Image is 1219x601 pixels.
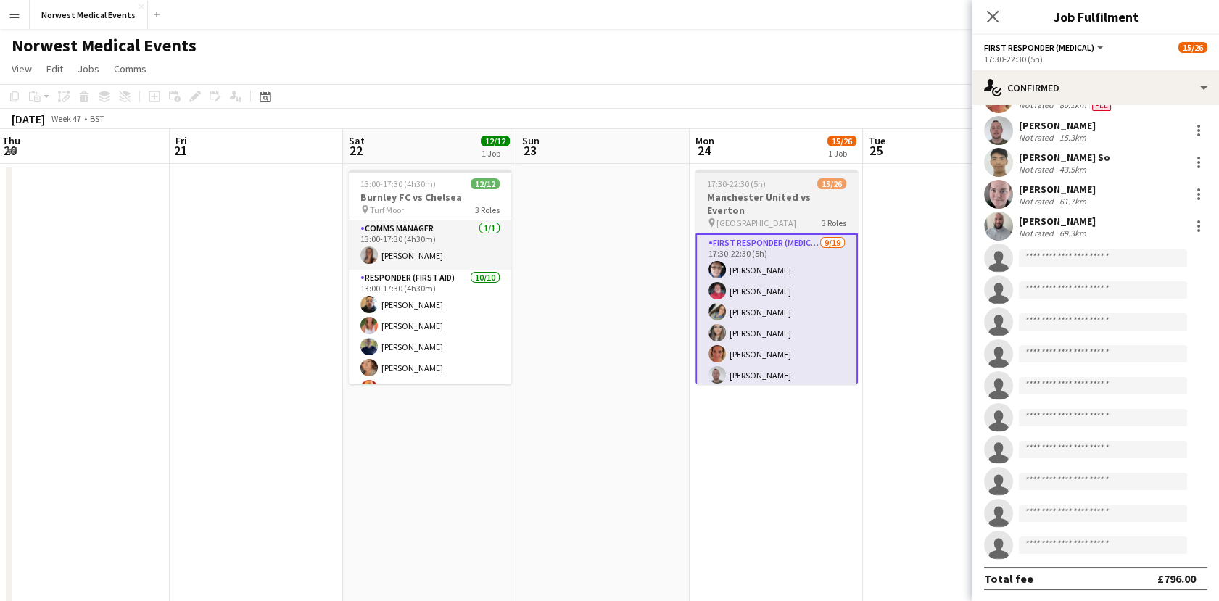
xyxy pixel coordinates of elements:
div: £796.00 [1157,571,1196,586]
div: [PERSON_NAME] [1019,119,1096,132]
span: Comms [114,62,146,75]
div: Crew has different fees then in role [1089,99,1114,111]
h1: Norwest Medical Events [12,35,197,57]
div: Not rated [1019,196,1057,207]
div: [PERSON_NAME] [1019,215,1096,228]
a: Edit [41,59,69,78]
div: Not rated [1019,99,1057,111]
span: 15/26 [1178,42,1207,53]
div: BST [90,113,104,124]
span: Edit [46,62,63,75]
div: Not rated [1019,164,1057,175]
div: 43.5km [1057,164,1089,175]
div: 69.3km [1057,228,1089,239]
span: View [12,62,32,75]
button: First Responder (Medical) [984,42,1106,53]
div: 61.7km [1057,196,1089,207]
div: Total fee [984,571,1033,586]
div: [DATE] [12,112,45,126]
div: Not rated [1019,132,1057,143]
a: View [6,59,38,78]
div: 17:30-22:30 (5h) [984,54,1207,65]
button: Norwest Medical Events [30,1,148,29]
a: Comms [108,59,152,78]
div: [PERSON_NAME] So [1019,151,1110,164]
div: Not rated [1019,228,1057,239]
span: Fee [1092,100,1111,111]
span: Week 47 [48,113,84,124]
div: Confirmed [972,70,1219,105]
a: Jobs [72,59,105,78]
div: [PERSON_NAME] [1019,183,1096,196]
h3: Job Fulfilment [972,7,1219,26]
span: First Responder (Medical) [984,42,1094,53]
div: 15.3km [1057,132,1089,143]
span: Jobs [78,62,99,75]
div: 80.1km [1057,99,1089,111]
